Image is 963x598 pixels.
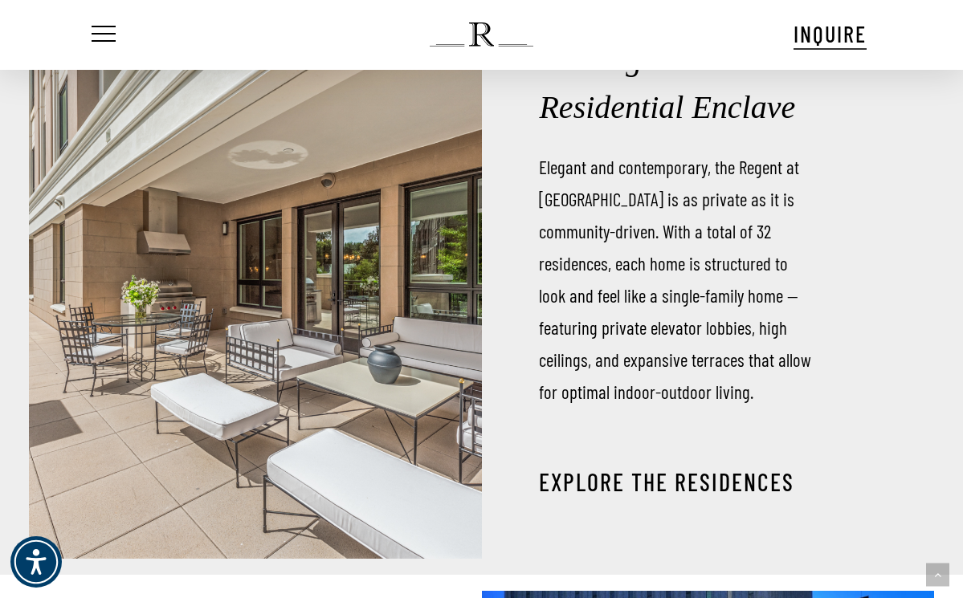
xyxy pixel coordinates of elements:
div: Accessibility Menu [10,536,62,588]
a: Back to top [926,563,949,587]
img: The Regent [430,22,533,47]
p: Elegant and contemporary, the Regent at [GEOGRAPHIC_DATA] is as private as it is community-driven... [539,151,818,408]
h2: An Elegant Residential Enclave [539,35,818,132]
a: EXPLORE THE RESIDENCES [539,467,794,496]
a: Navigation Menu [88,26,116,43]
a: INQUIRE [794,18,867,50]
span: INQUIRE [794,20,867,47]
